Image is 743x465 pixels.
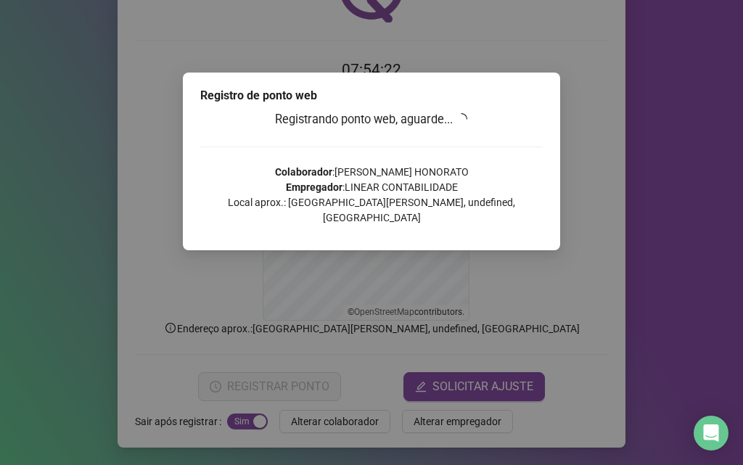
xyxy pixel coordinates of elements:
[456,113,467,125] span: loading
[275,166,332,178] strong: Colaborador
[286,181,342,193] strong: Empregador
[200,87,543,104] div: Registro de ponto web
[694,416,728,450] div: Open Intercom Messenger
[200,165,543,226] p: : [PERSON_NAME] HONORATO : LINEAR CONTABILIDADE Local aprox.: [GEOGRAPHIC_DATA][PERSON_NAME], und...
[200,110,543,129] h3: Registrando ponto web, aguarde...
